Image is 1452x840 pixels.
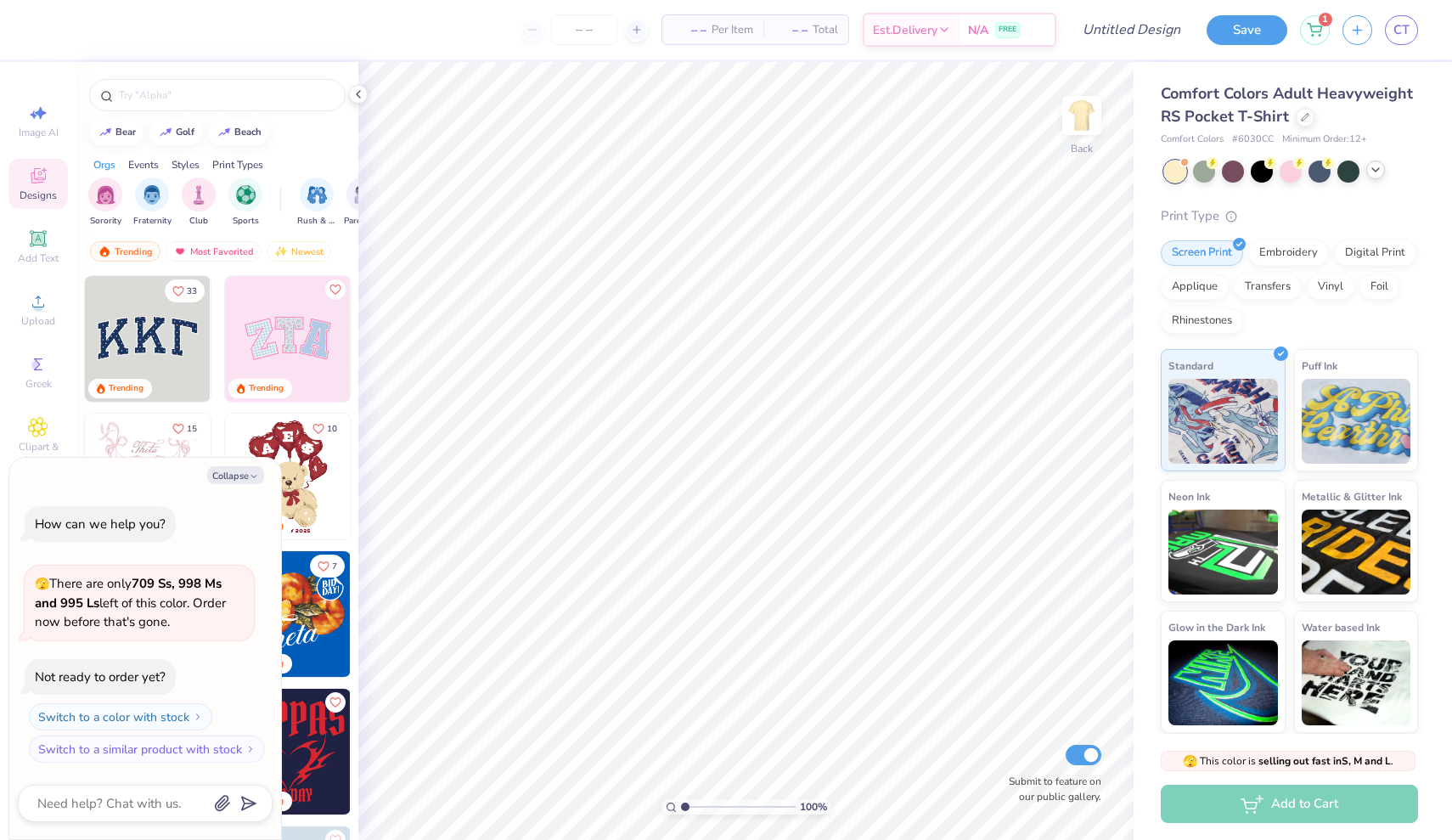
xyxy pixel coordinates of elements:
[1302,379,1411,464] img: Puff Ink
[193,712,203,722] img: Switch to a color with stock
[133,178,172,228] div: filter for Fraternity
[1302,640,1411,725] img: Water based Ink
[35,668,166,685] div: Not ready to order yet?
[350,414,476,539] img: e74243e0-e378-47aa-a400-bc6bcb25063a
[187,425,197,433] span: 15
[350,551,476,677] img: f22b6edb-555b-47a9-89ed-0dd391bfae4f
[774,21,808,39] span: – –
[85,276,211,402] img: 3b9aba4f-e317-4aa7-a679-c95a879539bd
[245,744,256,754] img: Switch to a similar product with stock
[1282,132,1367,147] span: Minimum Order: 12 +
[159,127,172,138] img: trend_line.gif
[968,21,988,39] span: N/A
[25,377,52,391] span: Greek
[1207,15,1287,45] button: Save
[35,576,49,592] span: 🫣
[310,555,345,578] button: Like
[85,414,211,539] img: 83dda5b0-2158-48ca-832c-f6b4ef4c4536
[813,21,838,39] span: Total
[143,185,161,205] img: Fraternity Image
[249,382,284,395] div: Trending
[1161,132,1224,147] span: Comfort Colors
[297,178,336,228] button: filter button
[189,215,208,228] span: Club
[1065,99,1099,132] img: Back
[133,215,172,228] span: Fraternity
[267,241,331,262] div: Newest
[344,178,383,228] button: filter button
[1319,13,1332,26] span: 1
[344,215,383,228] span: Parent's Weekend
[225,276,351,402] img: 9980f5e8-e6a1-4b4a-8839-2b0e9349023c
[96,185,115,205] img: Sorority Image
[176,127,194,137] div: golf
[1302,618,1380,636] span: Water based Ink
[1168,357,1213,375] span: Standard
[88,178,122,228] button: filter button
[1183,753,1393,769] span: This color is .
[8,440,68,467] span: Clipart & logos
[305,417,345,440] button: Like
[673,21,706,39] span: – –
[236,185,256,205] img: Sports Image
[1393,20,1410,40] span: CT
[208,120,269,145] button: beach
[88,178,122,228] div: filter for Sorority
[1161,240,1243,266] div: Screen Print
[1161,206,1418,226] div: Print Type
[325,279,346,300] button: Like
[165,279,205,302] button: Like
[109,382,144,395] div: Trending
[999,24,1016,36] span: FREE
[165,417,205,440] button: Like
[1302,357,1337,375] span: Puff Ink
[1071,141,1093,156] div: Back
[350,276,476,402] img: 5ee11766-d822-42f5-ad4e-763472bf8dcf
[29,703,212,730] button: Switch to a color with stock
[1168,488,1210,505] span: Neon Ink
[35,575,226,630] span: There are only left of this color. Order now before that's gone.
[551,14,617,45] input: – –
[1232,132,1274,147] span: # 6030CC
[212,157,263,172] div: Print Types
[1168,379,1278,464] img: Standard
[1334,240,1416,266] div: Digital Print
[325,692,346,713] button: Like
[1307,274,1354,300] div: Vinyl
[1359,274,1399,300] div: Foil
[90,215,121,228] span: Sorority
[297,215,336,228] span: Rush & Bid
[89,120,144,145] button: bear
[873,21,937,39] span: Est. Delivery
[344,178,383,228] div: filter for Parent's Weekend
[20,189,57,202] span: Designs
[297,178,336,228] div: filter for Rush & Bid
[18,251,59,265] span: Add Text
[1161,274,1229,300] div: Applique
[98,245,111,257] img: trending.gif
[210,414,335,539] img: d12a98c7-f0f7-4345-bf3a-b9f1b718b86e
[189,185,208,205] img: Club Image
[182,178,216,228] div: filter for Club
[1161,83,1413,127] span: Comfort Colors Adult Heavyweight RS Pocket T-Shirt
[327,425,337,433] span: 10
[307,185,327,205] img: Rush & Bid Image
[228,178,262,228] button: filter button
[90,241,160,262] div: Trending
[35,516,166,533] div: How can we help you?
[228,178,262,228] div: filter for Sports
[117,87,335,104] input: Try "Alpha"
[207,466,264,484] button: Collapse
[225,551,351,677] img: 8659caeb-cee5-4a4c-bd29-52ea2f761d42
[1258,754,1391,768] strong: selling out fast in S, M and L
[234,127,262,137] div: beach
[1168,640,1278,725] img: Glow in the Dark Ink
[999,774,1101,804] label: Submit to feature on our public gallery.
[1234,274,1302,300] div: Transfers
[800,799,827,815] span: 100 %
[21,314,55,328] span: Upload
[712,21,753,39] span: Per Item
[1302,510,1411,595] img: Metallic & Glitter Ink
[133,178,172,228] button: filter button
[115,127,136,137] div: bear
